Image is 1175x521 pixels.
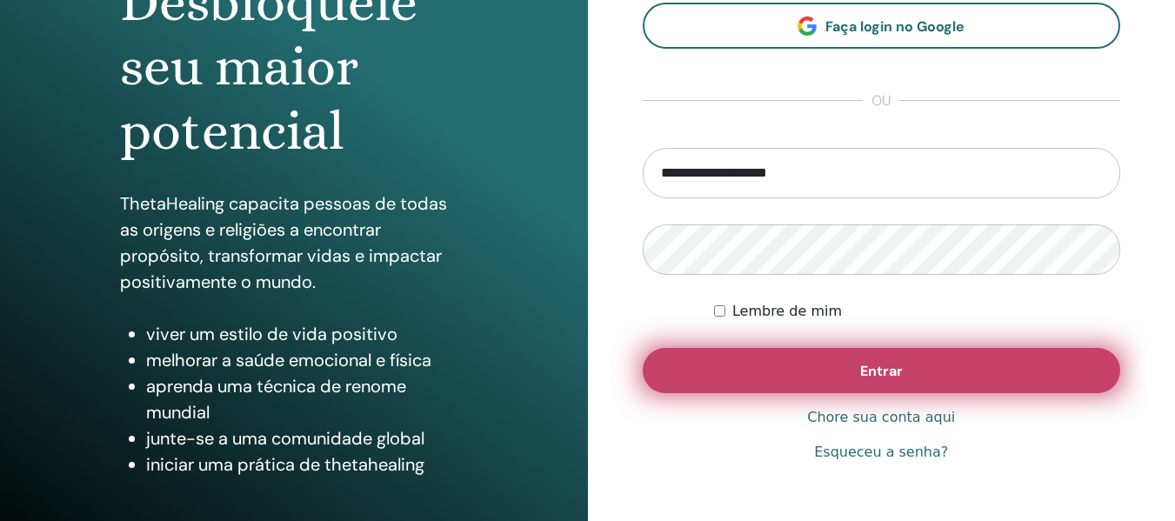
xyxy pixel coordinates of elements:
[814,444,948,460] font: Esqueceu a senha?
[120,192,447,293] font: ThetaHealing capacita pessoas de todas as origens e religiões a encontrar propósito, transformar ...
[732,303,842,319] font: Lembre de mim
[871,91,891,110] font: ou
[643,3,1121,49] a: Faça login no Google
[825,17,965,36] font: Faça login no Google
[814,442,948,463] a: Esqueceu a senha?
[146,323,397,345] font: viver um estilo de vida positivo
[807,407,955,428] a: Chore sua conta aqui
[860,362,903,380] font: Entrar
[807,409,955,425] font: Chore sua conta aqui
[146,349,431,371] font: melhorar a saúde emocional e física
[643,348,1121,393] button: Entrar
[146,427,424,450] font: junte-se a uma comunidade global
[146,453,424,476] font: iniciar uma prática de thetahealing
[714,301,1120,322] div: Mantenha-me autenticado indefinidamente ou até que eu faça logout manualmente
[146,375,406,424] font: aprenda uma técnica de renome mundial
